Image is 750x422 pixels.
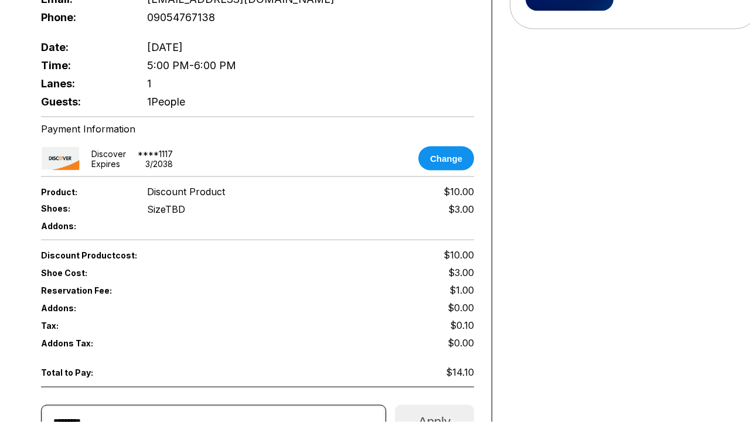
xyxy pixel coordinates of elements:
[147,41,183,53] span: [DATE]
[147,203,185,215] div: Size TBD
[147,96,185,108] span: 1 People
[41,250,258,260] span: Discount Product cost:
[41,285,258,295] span: Reservation Fee:
[448,302,474,314] span: $0.00
[446,366,474,378] span: $14.10
[41,321,128,331] span: Tax:
[41,59,128,72] span: Time:
[41,203,128,213] span: Shoes:
[91,149,126,159] div: discover
[91,159,120,169] div: Expires
[448,337,474,349] span: $0.00
[41,367,128,377] span: Total to Pay:
[41,221,128,231] span: Addons:
[41,338,128,348] span: Addons Tax:
[41,11,128,23] span: Phone:
[41,187,128,197] span: Product:
[418,147,474,171] button: Change
[41,96,128,108] span: Guests:
[41,268,128,278] span: Shoe Cost:
[448,203,474,215] div: $3.00
[444,186,474,198] span: $10.00
[147,77,151,90] span: 1
[41,303,128,313] span: Addons:
[41,41,128,53] span: Date:
[147,11,215,23] span: 09054767138
[450,319,474,331] span: $0.10
[41,147,80,171] img: card
[147,186,225,198] span: Discount Product
[41,77,128,90] span: Lanes:
[449,284,474,296] span: $1.00
[448,267,474,278] span: $3.00
[147,59,236,72] span: 5:00 PM - 6:00 PM
[444,249,474,261] span: $10.00
[41,123,474,135] div: Payment Information
[145,159,173,169] div: 3 / 2038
